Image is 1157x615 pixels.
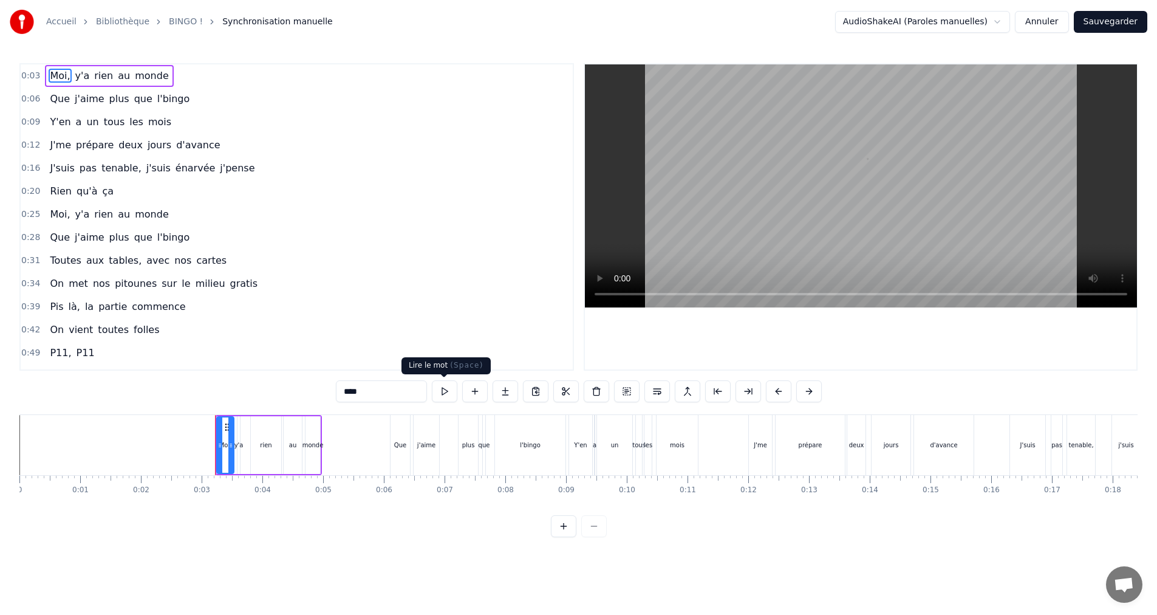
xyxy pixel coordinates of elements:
[180,277,191,290] span: le
[49,300,64,314] span: Pis
[147,115,172,129] span: mois
[75,115,83,129] span: a
[46,16,77,28] a: Accueil
[18,486,22,495] div: 0
[49,277,65,290] span: On
[376,486,392,495] div: 0:06
[680,486,696,495] div: 0:11
[21,255,40,267] span: 0:31
[74,69,91,83] span: y'a
[229,277,259,290] span: gratis
[479,441,490,450] div: que
[740,486,757,495] div: 0:12
[754,441,767,450] div: J'me
[394,441,406,450] div: Que
[21,139,40,151] span: 0:12
[49,115,72,129] span: Y'en
[983,486,1000,495] div: 0:16
[145,253,171,267] span: avec
[1074,11,1147,33] button: Sauvegarder
[849,441,864,450] div: deux
[520,441,540,450] div: l'bingo
[21,347,40,359] span: 0:49
[67,323,94,337] span: vient
[132,323,161,337] span: folles
[134,69,170,83] span: monde
[401,357,491,374] div: Lire le mot
[72,486,89,495] div: 0:01
[315,486,332,495] div: 0:05
[219,161,256,175] span: j'pense
[1106,566,1142,603] a: Ouvrir le chat
[174,161,217,175] span: énarvée
[558,486,575,495] div: 0:09
[21,70,40,82] span: 0:03
[97,323,130,337] span: toutes
[75,138,115,152] span: prépare
[21,278,40,290] span: 0:34
[1119,441,1134,450] div: j'suis
[195,253,228,267] span: cartes
[302,441,324,450] div: monde
[1044,486,1060,495] div: 0:17
[1105,486,1121,495] div: 0:18
[194,277,227,290] span: milieu
[49,161,75,175] span: J'suis
[930,441,957,450] div: d'avance
[194,486,210,495] div: 0:03
[1051,441,1062,450] div: pas
[21,116,40,128] span: 0:09
[108,253,143,267] span: tables,
[289,441,296,450] div: au
[923,486,939,495] div: 0:15
[117,69,131,83] span: au
[84,300,95,314] span: la
[49,369,73,383] span: A19,
[93,207,114,221] span: rien
[593,441,596,450] div: a
[222,16,333,28] span: Synchronisation manuelle
[862,486,878,495] div: 0:14
[260,441,271,450] div: rien
[75,346,96,360] span: P11
[103,115,126,129] span: tous
[49,230,71,244] span: Que
[96,16,149,28] a: Bibliothèque
[67,300,81,314] span: là,
[21,93,40,105] span: 0:06
[75,184,99,198] span: qu'à
[49,69,71,83] span: Moi,
[49,323,65,337] span: On
[49,138,72,152] span: J'me
[801,486,817,495] div: 0:13
[49,184,73,198] span: Rien
[632,441,646,450] div: tous
[133,486,149,495] div: 0:02
[160,277,178,290] span: sur
[169,16,203,28] a: BINGO !
[219,441,232,450] div: Moi,
[93,69,114,83] span: rien
[49,207,71,221] span: Moi,
[21,185,40,198] span: 0:20
[108,230,131,244] span: plus
[156,230,191,244] span: l'bingo
[67,277,89,290] span: met
[21,301,40,313] span: 0:39
[10,10,34,34] img: youka
[497,486,514,495] div: 0:08
[49,346,72,360] span: P11,
[117,138,144,152] span: deux
[574,441,587,450] div: Y'en
[437,486,453,495] div: 0:07
[644,441,652,450] div: les
[1015,11,1068,33] button: Annuler
[670,441,684,450] div: mois
[173,253,193,267] span: nos
[100,161,143,175] span: tenable,
[128,115,145,129] span: les
[46,16,333,28] nav: breadcrumb
[78,161,98,175] span: pas
[92,277,111,290] span: nos
[114,277,158,290] span: pitounes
